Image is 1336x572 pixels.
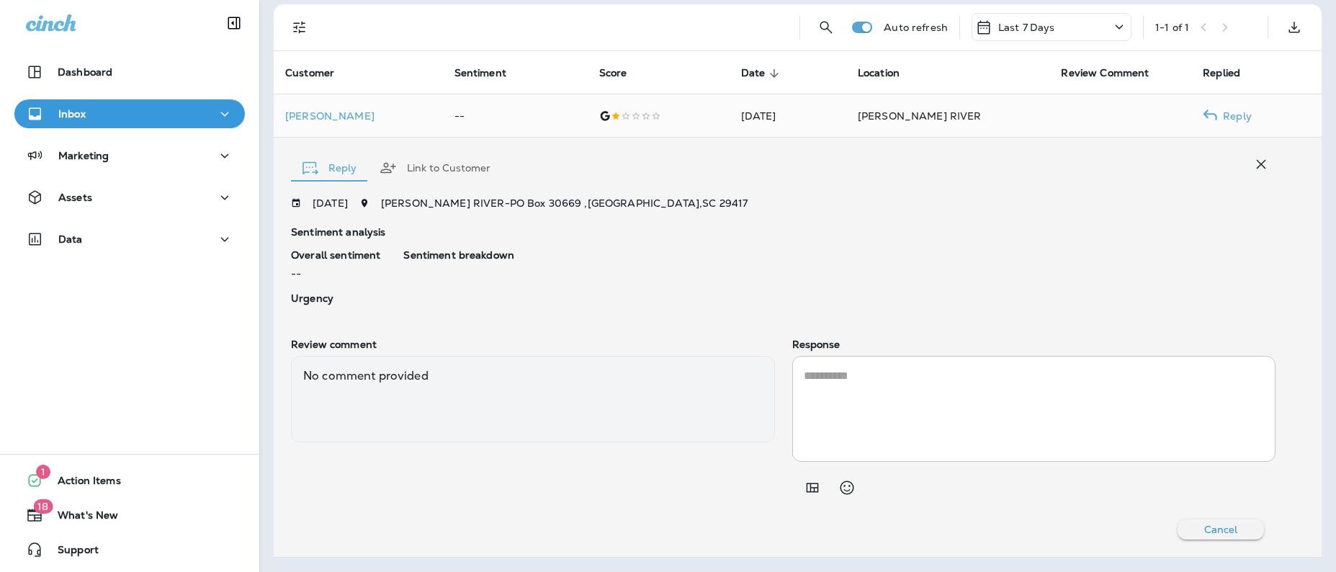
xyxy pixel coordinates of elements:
button: 18What's New [14,501,245,529]
p: Urgency [291,292,380,304]
button: Support [14,535,245,564]
div: No comment provided [291,356,775,442]
p: Data [58,233,83,245]
span: Score [599,67,646,80]
button: Collapse Sidebar [214,9,254,37]
p: Dashboard [58,66,112,78]
span: Location [858,67,918,80]
button: Data [14,225,245,254]
button: Filters [285,13,314,42]
span: Score [599,67,627,79]
p: Reply [1217,110,1252,122]
p: Assets [58,192,92,203]
p: Response [792,339,1276,350]
td: -- [443,94,588,138]
span: Location [858,67,900,79]
button: Export as CSV [1280,13,1309,42]
button: Reply [291,142,368,194]
button: Marketing [14,141,245,170]
p: Last 7 Days [998,22,1055,33]
button: Cancel [1178,519,1264,540]
p: Cancel [1204,524,1238,535]
p: Sentiment analysis [291,226,1276,238]
div: 1 - 1 of 1 [1155,22,1189,33]
span: Customer [285,67,334,79]
span: [PERSON_NAME] RIVER - PO Box 30669 , [GEOGRAPHIC_DATA] , SC 29417 [381,197,748,210]
span: Replied [1203,67,1240,79]
button: 1Action Items [14,466,245,495]
p: [DATE] [313,197,348,209]
button: Link to Customer [368,142,502,194]
span: 18 [33,499,53,514]
p: Inbox [58,108,86,120]
span: Replied [1203,67,1259,80]
td: [DATE] [730,94,846,138]
p: Auto refresh [884,22,948,33]
div: Click to view Customer Drawer [285,110,431,122]
button: Dashboard [14,58,245,86]
span: What's New [43,509,118,527]
span: Review Comment [1061,67,1167,80]
span: Action Items [43,475,121,492]
button: Inbox [14,99,245,128]
span: Sentiment [454,67,525,80]
span: Support [43,544,99,561]
span: 1 [36,465,50,479]
p: [PERSON_NAME] [285,110,431,122]
p: Sentiment breakdown [403,249,1276,261]
p: Review comment [291,339,775,350]
span: Date [741,67,784,80]
div: -- [291,249,380,281]
p: Overall sentiment [291,249,380,261]
button: Add in a premade template [798,473,827,502]
p: Marketing [58,150,109,161]
span: Review Comment [1061,67,1149,79]
span: Date [741,67,766,79]
span: [PERSON_NAME] RIVER [858,110,982,122]
button: Select an emoji [833,473,861,502]
span: Sentiment [454,67,506,79]
button: Search Reviews [812,13,840,42]
button: Assets [14,183,245,212]
span: Customer [285,67,353,80]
